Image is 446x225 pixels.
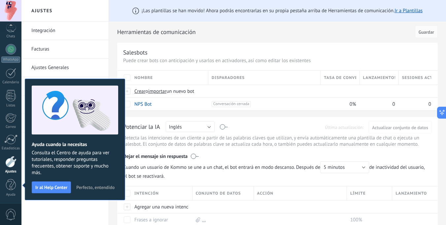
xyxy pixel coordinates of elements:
[212,75,245,81] span: Disparadores
[31,58,102,77] a: Ajustes Generales
[134,190,159,197] span: Intención
[320,161,369,173] button: 5 minutos
[399,98,431,110] div: 0
[148,88,167,94] span: importar
[1,80,20,85] div: Calendario
[393,101,395,107] span: 0
[32,141,118,148] h2: Ayuda cuando la necesitas
[123,135,432,147] p: Detecta las intenciones de un cliente a partir de las palabras claves que utilizan, y envía autom...
[146,88,148,94] span: o
[429,101,431,107] span: 0
[31,40,102,58] a: Facturas
[1,56,20,63] div: WhatsApp
[169,124,182,130] span: Inglés
[395,190,427,197] span: Lanzamiento
[123,123,160,131] div: Potenciar la IA
[32,150,118,176] span: Consulta el Centro de ayuda para ver tutoriales, responder preguntas frecuentes, obtener soporte ...
[123,57,432,64] p: Puede crear bots con anticipación y usarlos en activadores, así como editar los existentes
[350,101,356,107] span: 0%
[142,8,423,14] span: ¡Las plantillas se han movido! Ahora podrás encontrarlas en su propia pestaña arriba de Herramien...
[350,217,362,223] span: 100%
[35,185,67,190] span: Ir al Help Center
[134,217,168,223] a: Frases a ignorar
[123,161,432,179] span: de inactividad del usuario, el bot se reactivará.
[123,161,369,173] span: Cuando un usuario de Kommo se une a un chat, el bot entrará en modo descanso. Después de
[415,25,438,38] button: Guardar
[212,101,251,107] span: Conversación cerrada
[166,121,215,132] button: Inglés
[134,101,152,107] a: NPS Bot
[1,125,20,129] div: Correo
[360,98,395,110] div: 0
[1,193,20,197] div: Ayuda
[350,190,366,197] span: Límite
[32,181,71,193] button: Ir al Help Center
[202,217,206,223] a: ...
[395,8,423,14] a: Ir a Plantillas
[123,49,148,56] div: Salesbots
[324,75,356,81] span: Tasa de conversión
[21,58,109,77] li: Ajustes Generales
[134,75,153,81] span: Nombre
[363,75,395,81] span: Lanzamientos totales
[324,164,345,170] span: 5 minutos
[73,182,118,192] button: Perfecto, entendido
[31,21,102,40] a: Integración
[1,103,20,108] div: Listas
[166,88,194,94] span: un nuevo bot
[117,25,413,39] h2: Herramientas de comunicación
[419,30,434,34] span: Guardar
[321,98,356,110] div: 0%
[1,34,20,39] div: Chats
[31,77,102,95] a: Usuarios
[123,149,432,161] div: Dejar el mensaje sin respuesta
[76,185,115,190] span: Perfecto, entendido
[196,190,241,197] span: Conjunto de datos
[21,40,109,58] li: Facturas
[257,190,274,197] span: Acción
[1,169,20,174] div: Ajustes
[1,146,20,151] div: Estadísticas
[134,88,146,94] span: Crear
[21,21,109,40] li: Integración
[131,201,189,213] div: Agregar una nueva intención
[21,77,109,95] li: Usuarios
[402,75,431,81] span: Sesiones activas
